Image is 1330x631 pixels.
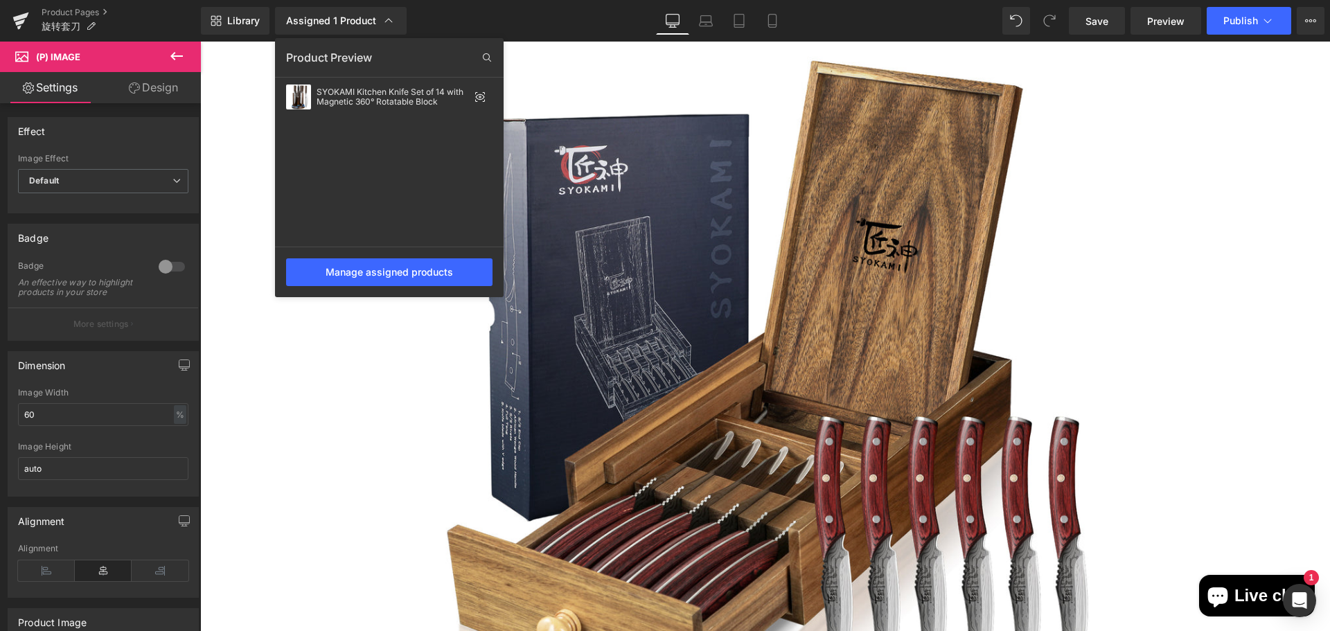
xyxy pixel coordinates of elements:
div: Effect [18,118,45,137]
p: More settings [73,318,129,330]
span: 旋转套刀 [42,21,80,32]
a: Preview [1130,7,1201,35]
div: Assigned 1 Product [286,14,396,28]
div: Image Effect [18,154,188,163]
div: Product Image [18,609,87,628]
a: Tablet [722,7,756,35]
div: Image Width [18,388,188,398]
a: New Library [201,7,269,35]
a: Design [103,72,204,103]
div: Image Height [18,442,188,452]
a: Mobile [756,7,789,35]
input: auto [18,403,188,426]
div: Alignment [18,544,188,553]
button: More settings [8,308,198,340]
a: Laptop [689,7,722,35]
span: Save [1085,14,1108,28]
b: Default [29,175,59,186]
div: Product Preview [275,46,504,69]
div: Manage assigned products [286,258,493,286]
span: Library [227,15,260,27]
div: Alignment [18,508,65,527]
div: Badge [18,224,48,244]
input: auto [18,457,188,480]
div: Badge [18,260,145,275]
button: Redo [1036,7,1063,35]
div: Dimension [18,352,66,371]
span: Preview [1147,14,1185,28]
button: More [1297,7,1324,35]
a: Desktop [656,7,689,35]
a: Product Pages [42,7,201,18]
div: Open Intercom Messenger [1283,584,1316,617]
div: An effective way to highlight products in your store [18,278,143,297]
button: Publish [1207,7,1291,35]
span: (P) Image [36,51,80,62]
span: Publish [1223,15,1258,26]
div: % [174,405,186,424]
div: SYOKAMI Kitchen Knife Set of 14 with Magnetic 360° Rotatable Block [317,87,469,107]
button: Undo [1002,7,1030,35]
